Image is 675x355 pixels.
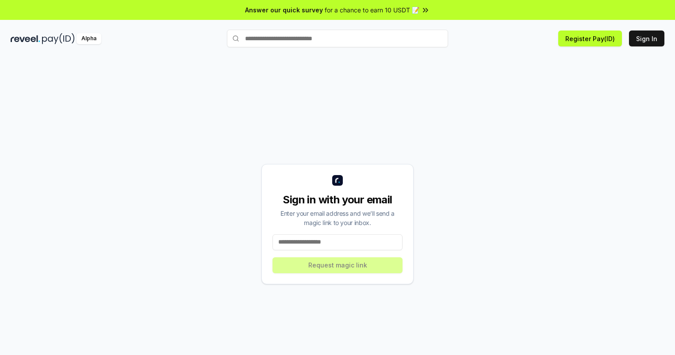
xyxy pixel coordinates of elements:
div: Alpha [77,33,101,44]
span: Answer our quick survey [245,5,323,15]
img: reveel_dark [11,33,40,44]
img: logo_small [332,175,343,186]
img: pay_id [42,33,75,44]
span: for a chance to earn 10 USDT 📝 [325,5,419,15]
button: Sign In [629,31,664,46]
div: Enter your email address and we’ll send a magic link to your inbox. [272,209,403,227]
button: Register Pay(ID) [558,31,622,46]
div: Sign in with your email [272,193,403,207]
